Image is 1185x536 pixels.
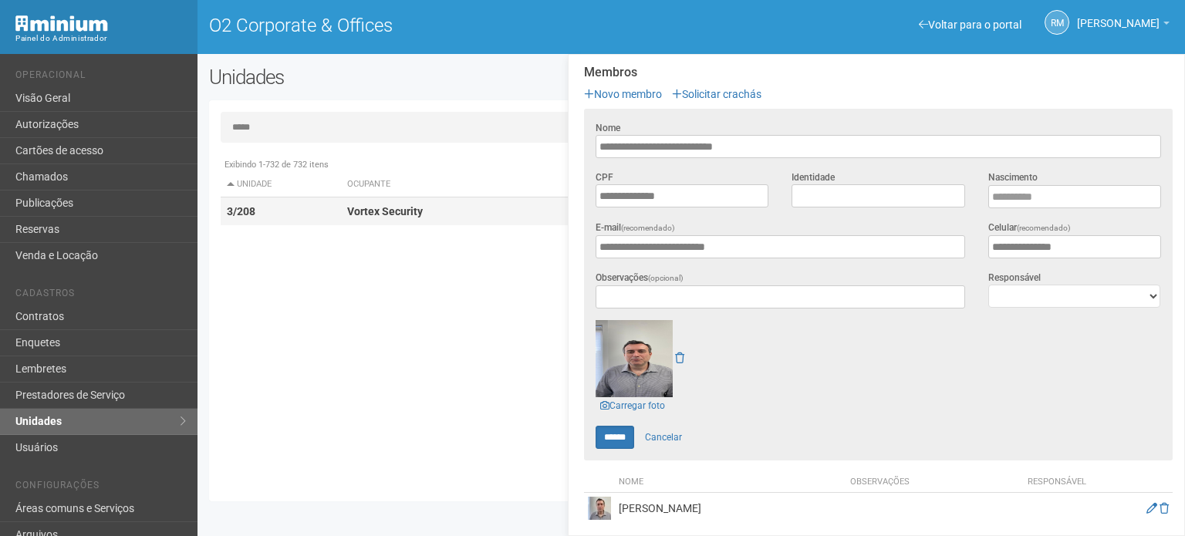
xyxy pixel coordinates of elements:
td: [PERSON_NAME] [615,493,846,524]
a: [PERSON_NAME] [1077,19,1170,32]
strong: Vortex Security [347,205,423,217]
span: (opcional) [648,274,684,282]
th: Unidade: activate to sort column descending [221,172,341,197]
a: Carregar foto [596,397,670,414]
div: Exibindo 1-732 de 732 itens [221,158,1164,172]
th: Nome [615,472,846,493]
label: CPF [596,170,613,184]
label: E-mail [596,221,675,235]
h1: O2 Corporate & Offices [209,15,680,35]
span: Rogério Machado [1077,2,1160,29]
img: Minium [15,15,108,32]
label: Responsável [988,271,1041,285]
a: Voltar para o portal [919,19,1021,31]
label: Nascimento [988,170,1038,184]
img: user.png [588,497,611,520]
a: Novo membro [584,88,662,100]
li: Operacional [15,69,186,86]
a: Excluir membro [1160,502,1169,514]
a: RM [1045,10,1069,35]
label: Celular [988,221,1071,235]
h2: Unidades [209,66,597,89]
a: Remover [675,352,684,364]
th: Ocupante: activate to sort column ascending [341,172,759,197]
th: Responsável [1018,472,1096,493]
span: (recomendado) [621,224,675,232]
li: Cadastros [15,288,186,304]
label: Observações [596,271,684,285]
a: Solicitar crachás [672,88,761,100]
strong: 3/208 [227,205,255,217]
span: (recomendado) [1017,224,1071,232]
img: user.png [596,320,673,397]
a: Cancelar [636,426,690,449]
strong: Membros [584,66,1173,79]
a: Editar membro [1146,502,1157,514]
label: Nome [596,121,620,135]
div: Painel do Administrador [15,32,186,46]
li: Configurações [15,480,186,496]
th: Observações [846,472,1018,493]
label: Identidade [792,170,835,184]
